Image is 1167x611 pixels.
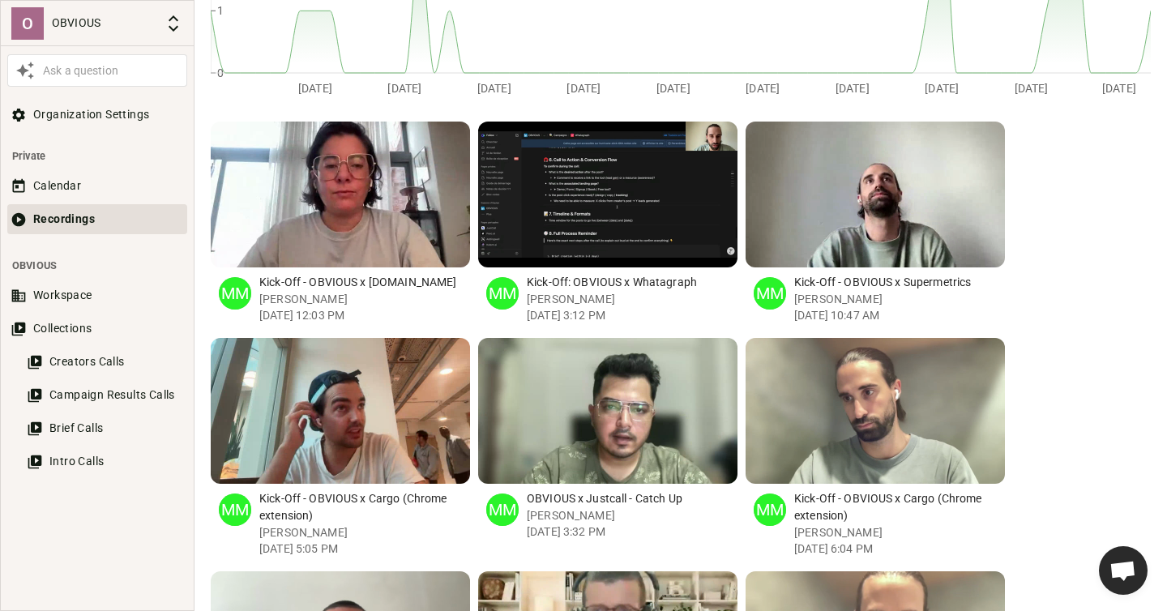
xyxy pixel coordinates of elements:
button: Organization Settings [7,100,187,130]
tspan: [DATE] [1015,81,1049,94]
li: Private [7,141,187,171]
p: Kick-Off: OBVIOUS x Whatagraph [527,274,737,291]
tspan: [DATE] [387,81,421,94]
p: [PERSON_NAME] [DATE] 3:12 PM [527,291,737,323]
tspan: [DATE] [836,81,870,94]
button: Creators Calls [24,347,187,377]
button: Recordings [7,204,187,234]
p: Kick-Off - OBVIOUS x [DOMAIN_NAME] [259,274,470,291]
button: MMKick-Off - OBVIOUS x Cargo (Chrome extension) [PERSON_NAME][DATE] 6:04 PM [746,338,1005,563]
p: [PERSON_NAME] [DATE] 12:03 PM [259,291,470,323]
li: OBVIOUS [7,250,187,280]
tspan: 1 [217,4,224,17]
tspan: [DATE] [656,81,690,94]
div: MM [219,277,251,310]
button: Workspace [7,280,187,310]
button: Collections [7,314,187,344]
button: Awesile Icon [11,57,39,84]
button: MMKick-Off - OBVIOUS x Cargo (Chrome extension) [PERSON_NAME][DATE] 5:05 PM [211,338,470,563]
tspan: [DATE] [477,81,511,94]
tspan: [DATE] [746,81,780,94]
button: Intro Calls [24,446,187,476]
button: MMKick-Off - OBVIOUS x Supermetrics [PERSON_NAME][DATE] 10:47 AM [746,122,1005,330]
div: MM [486,277,519,310]
p: Kick-Off - OBVIOUS x Cargo (Chrome extension) [259,490,470,524]
div: Ask a question [39,62,183,79]
div: Ouvrir le chat [1099,546,1148,595]
div: MM [486,493,519,526]
tspan: [DATE] [925,81,959,94]
button: Brief Calls [24,413,187,443]
div: MM [754,277,786,310]
button: MMOBVIOUS x Justcall - Catch Up [PERSON_NAME][DATE] 3:32 PM [478,338,737,546]
tspan: 0 [217,66,224,79]
tspan: [DATE] [298,81,332,94]
p: OBVIOUS x Justcall - Catch Up [527,490,737,507]
p: [PERSON_NAME] [DATE] 6:04 PM [794,524,1005,557]
p: [PERSON_NAME] [DATE] 3:32 PM [527,507,737,540]
p: Kick-Off - OBVIOUS x Supermetrics [794,274,1005,291]
p: OBVIOUS [52,15,157,32]
button: MMKick-Off - OBVIOUS x [DOMAIN_NAME] [PERSON_NAME][DATE] 12:03 PM [211,122,470,330]
p: [PERSON_NAME] [DATE] 10:47 AM [794,291,1005,323]
a: MMOBVIOUS x Justcall - Catch Up [PERSON_NAME][DATE] 3:32 PM [478,338,737,563]
button: Calendar [7,171,187,201]
button: MMKick-Off: OBVIOUS x Whatagraph [PERSON_NAME][DATE] 3:12 PM [478,122,737,330]
button: Campaign Results Calls [24,380,187,410]
div: MM [754,493,786,526]
div: O [11,7,44,40]
p: [PERSON_NAME] [DATE] 5:05 PM [259,524,470,557]
div: MM [219,493,251,526]
p: Kick-Off - OBVIOUS x Cargo (Chrome extension) [794,490,1005,524]
tspan: [DATE] [1102,81,1136,94]
tspan: [DATE] [566,81,601,94]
